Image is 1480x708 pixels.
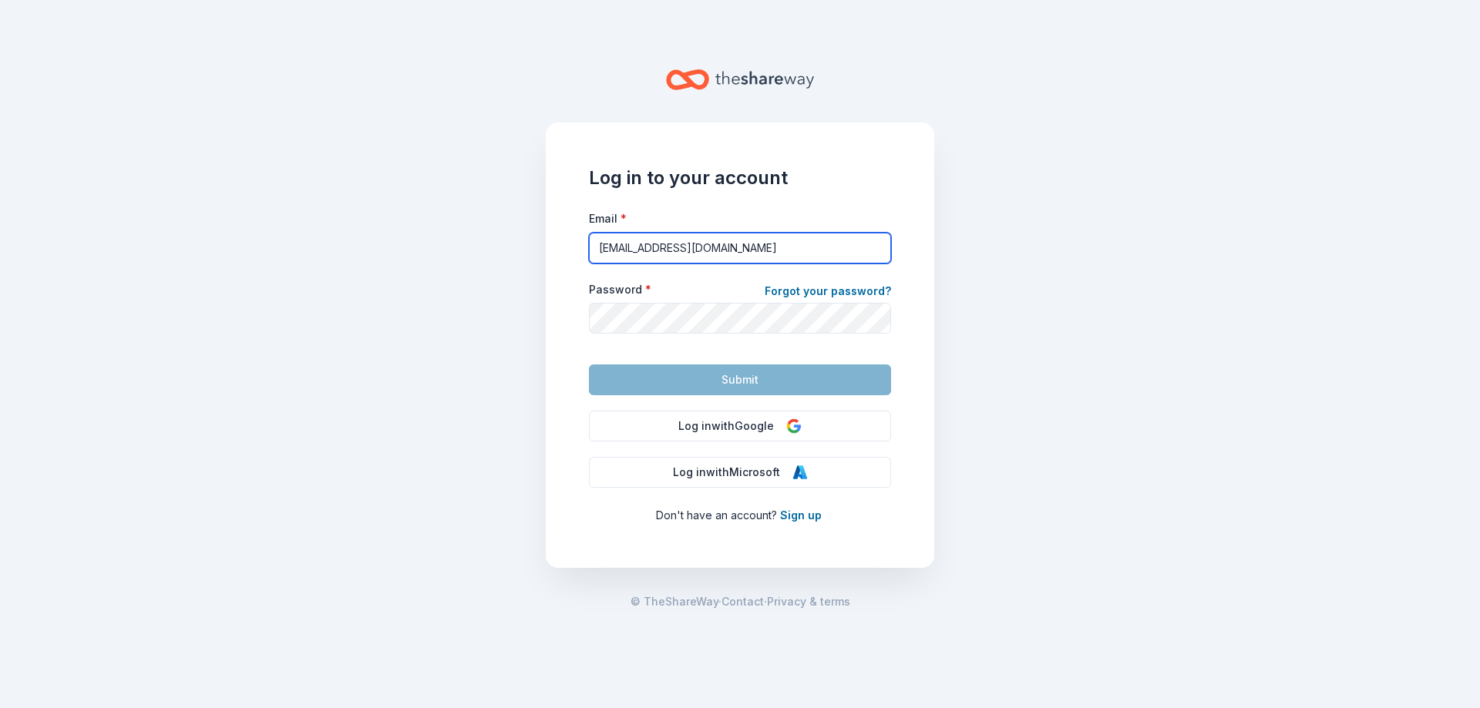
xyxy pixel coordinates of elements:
[589,457,891,488] button: Log inwithMicrosoft
[589,282,651,297] label: Password
[780,508,822,522] a: Sign up
[589,166,891,190] h1: Log in to your account
[765,282,891,304] a: Forgot your password?
[631,595,718,608] span: © TheShareWay
[786,418,802,434] img: Google Logo
[656,508,777,522] span: Don ' t have an account?
[589,411,891,441] button: Log inwithGoogle
[792,465,808,480] img: Microsoft Logo
[589,211,627,226] label: Email
[721,592,764,611] a: Contact
[666,62,814,98] a: Home
[631,592,850,611] span: · ·
[767,592,850,611] a: Privacy & terms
